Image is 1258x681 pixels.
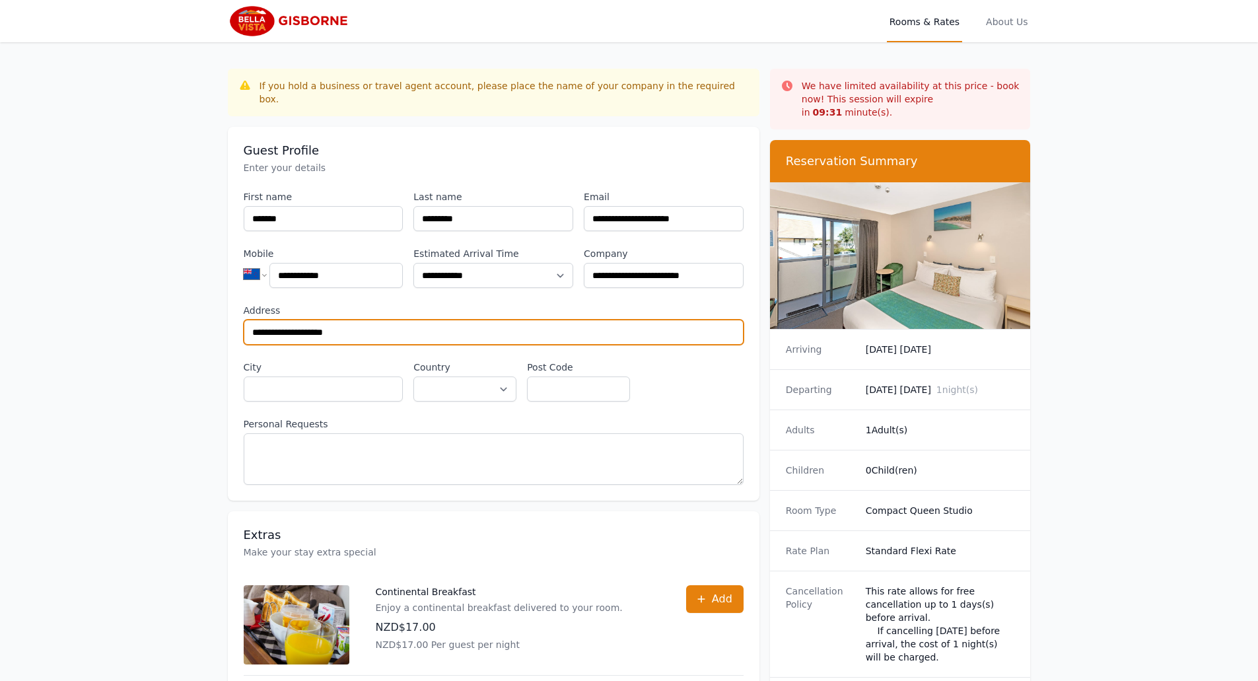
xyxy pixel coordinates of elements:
p: NZD$17.00 Per guest per night [376,638,623,651]
dd: 0 Child(ren) [866,464,1015,477]
img: Bella Vista Gisborne [228,5,355,37]
p: Make your stay extra special [244,546,744,559]
dd: 1 Adult(s) [866,423,1015,437]
dt: Room Type [786,504,855,517]
button: Add [686,585,744,613]
dt: Rate Plan [786,544,855,557]
label: City [244,361,403,374]
label: Country [413,361,516,374]
label: Address [244,304,744,317]
label: Personal Requests [244,417,744,431]
dd: Compact Queen Studio [866,504,1015,517]
span: Add [712,591,732,607]
label: Last name [413,190,573,203]
dt: Cancellation Policy [786,585,855,664]
div: This rate allows for free cancellation up to 1 days(s) before arrival. If cancelling [DATE] befor... [866,585,1015,664]
dd: [DATE] [DATE] [866,343,1015,356]
dd: [DATE] [DATE] [866,383,1015,396]
label: Email [584,190,744,203]
img: Compact Queen Studio [770,182,1031,329]
label: Company [584,247,744,260]
label: First name [244,190,403,203]
dd: Standard Flexi Rate [866,544,1015,557]
dt: Arriving [786,343,855,356]
p: We have limited availability at this price - book now! This session will expire in minute(s). [802,79,1020,119]
p: Enter your details [244,161,744,174]
dt: Children [786,464,855,477]
label: Mobile [244,247,403,260]
p: Continental Breakfast [376,585,623,598]
dt: Departing [786,383,855,396]
label: Post Code [527,361,630,374]
p: NZD$17.00 [376,620,623,635]
dt: Adults [786,423,855,437]
h3: Guest Profile [244,143,744,159]
h3: Reservation Summary [786,153,1015,169]
label: Estimated Arrival Time [413,247,573,260]
img: Continental Breakfast [244,585,349,664]
span: 1 night(s) [936,384,978,395]
div: If you hold a business or travel agent account, please place the name of your company in the requ... [260,79,749,106]
h3: Extras [244,527,744,543]
strong: 09 : 31 [813,107,843,118]
p: Enjoy a continental breakfast delivered to your room. [376,601,623,614]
